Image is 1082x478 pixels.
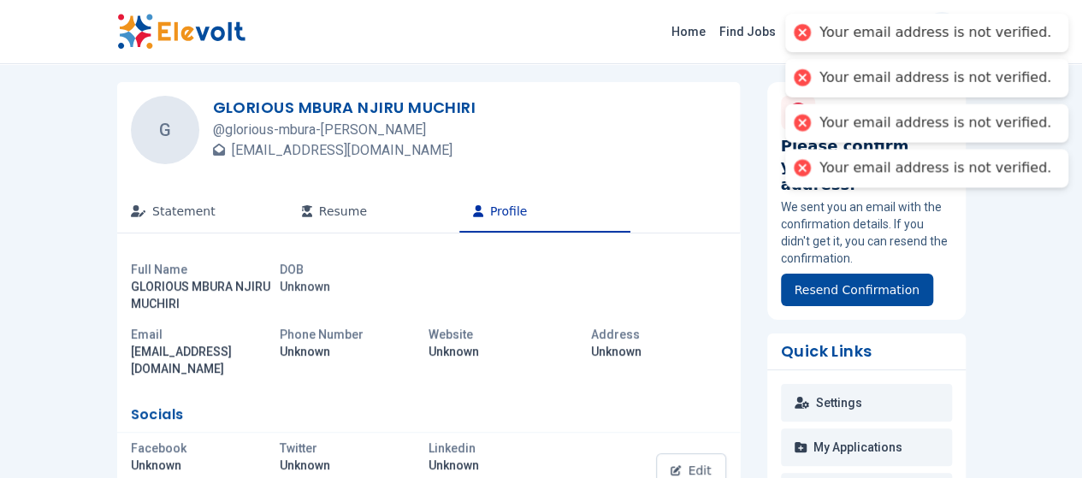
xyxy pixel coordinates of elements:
div: Your email address is not verified. [819,69,1051,87]
p: We sent you an email with the confirmation details. If you didn't get it, you can resend the conf... [781,198,952,267]
a: Home [665,18,712,45]
p: Phone Number [280,326,429,343]
p: [EMAIL_ADDRESS][DOMAIN_NAME] [131,343,280,377]
p: Unknown [429,343,577,360]
div: Your email address is not verified. [819,159,1051,177]
button: Resend Confirmation [781,274,933,306]
button: G [925,12,959,46]
p: Twitter [280,440,429,457]
p: @ glorious-mbura-[PERSON_NAME] [213,120,476,140]
div: Your email address is not verified. [819,24,1051,42]
p: Address [591,326,726,343]
p: Linkedin [429,440,577,457]
p: [EMAIL_ADDRESS][DOMAIN_NAME] [213,140,476,161]
p: Unknown [131,457,280,474]
p: Unknown [280,457,429,474]
p: Email [131,326,280,343]
a: Find Jobs [712,18,783,45]
a: My Applications [781,428,952,466]
img: Elevolt [117,14,245,50]
h3: Quick Links [781,344,952,359]
p: Unknown [280,278,429,295]
p: Facebook [131,440,280,457]
h4: GLORIOUS MBURA NJIRU MUCHIRI [213,96,476,120]
p: GLORIOUS MBURA NJIRU MUCHIRI [131,278,280,312]
iframe: Chat Widget [996,396,1082,478]
h4: Socials [131,404,184,425]
p: Full Name [131,261,280,278]
button: Statement [117,192,288,233]
div: Your email address is not verified. [819,115,1051,133]
p: Unknown [591,343,726,360]
button: Resume [288,192,459,233]
p: Unknown [429,457,577,474]
p: DOB [280,261,429,278]
p: Website [429,326,577,343]
a: Settings [781,384,952,422]
h6: Please confirm your email address. [781,137,952,195]
p: Unknown [280,343,429,360]
button: Profile [459,192,630,233]
p: G [159,109,171,151]
a: Resources [783,18,858,45]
